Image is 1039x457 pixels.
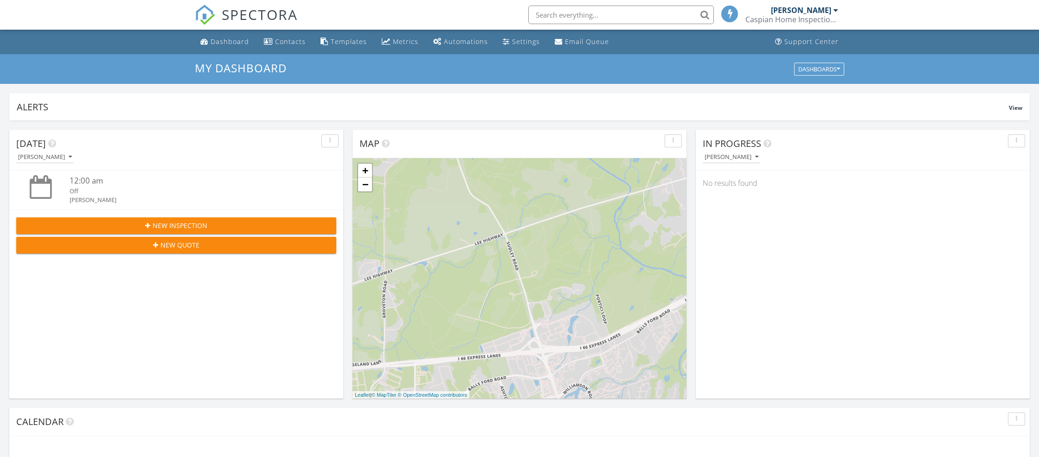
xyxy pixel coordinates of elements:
div: Alerts [17,101,1009,113]
div: Metrics [393,37,418,46]
div: [PERSON_NAME] [771,6,831,15]
span: Map [359,137,379,150]
span: Calendar [16,415,64,428]
button: New Quote [16,237,336,254]
a: Automations (Basic) [430,33,492,51]
div: No results found [696,171,1030,196]
span: SPECTORA [222,5,298,24]
div: | [353,391,469,399]
div: Templates [331,37,367,46]
a: SPECTORA [195,13,298,32]
span: New Inspection [153,221,207,230]
span: View [1009,104,1022,112]
a: Metrics [378,33,422,51]
div: Dashboard [211,37,249,46]
a: Support Center [771,33,842,51]
a: © OpenStreetMap contributors [398,392,467,398]
span: My Dashboard [195,60,287,76]
div: Settings [512,37,540,46]
a: Zoom out [358,178,372,191]
button: Dashboards [794,63,844,76]
a: Contacts [260,33,309,51]
a: Leaflet [355,392,370,398]
div: Off [70,187,310,196]
button: New Inspection [16,217,336,234]
span: [DATE] [16,137,46,150]
img: The Best Home Inspection Software - Spectora [195,5,215,25]
div: [PERSON_NAME] [705,154,758,160]
a: Email Queue [551,33,613,51]
a: Zoom in [358,164,372,178]
div: [PERSON_NAME] [70,196,310,204]
input: Search everything... [528,6,714,24]
div: Dashboards [798,66,840,72]
a: Templates [317,33,371,51]
a: Settings [499,33,544,51]
button: [PERSON_NAME] [16,151,74,164]
button: [PERSON_NAME] [703,151,760,164]
span: In Progress [703,137,761,150]
span: New Quote [160,240,199,250]
div: Support Center [784,37,839,46]
div: [PERSON_NAME] [18,154,72,160]
div: Email Queue [565,37,609,46]
div: Contacts [275,37,306,46]
div: Caspian Home Inspection LLC [745,15,838,24]
div: 12:00 am [70,175,310,187]
a: © MapTiler [372,392,397,398]
a: Dashboard [197,33,253,51]
div: Automations [444,37,488,46]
